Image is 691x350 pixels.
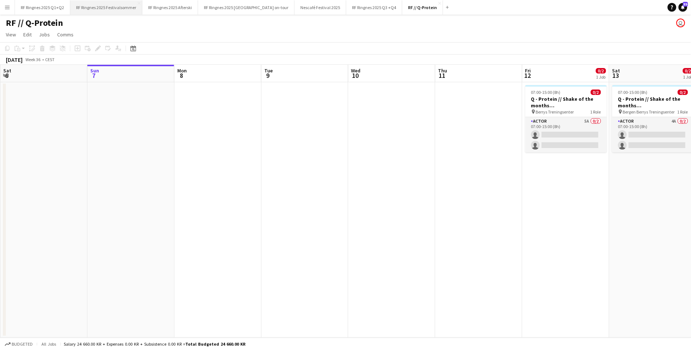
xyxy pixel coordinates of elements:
[198,0,295,15] button: RF Ringnes 2025 [GEOGRAPHIC_DATA] on-tour
[402,0,443,15] button: RF // Q-Protein
[176,71,187,80] span: 8
[437,71,447,80] span: 11
[40,341,58,347] span: All jobs
[612,67,620,74] span: Sat
[3,30,19,39] a: View
[438,67,447,74] span: Thu
[177,67,187,74] span: Mon
[618,90,648,95] span: 07:00-15:00 (8h)
[89,71,99,80] span: 7
[531,90,561,95] span: 07:00-15:00 (8h)
[90,67,99,74] span: Sun
[350,71,361,80] span: 10
[3,67,11,74] span: Sat
[596,68,606,73] span: 0/2
[15,0,70,15] button: RF Ringnes 2025 Q1+Q2
[142,0,198,15] button: RF Ringnes 2025 Afterski
[70,0,142,15] button: RF Ringnes 2025 Festivalsommer
[6,56,23,63] div: [DATE]
[611,71,620,80] span: 13
[185,341,245,347] span: Total Budgeted 24 660.00 KR
[591,109,601,115] span: 1 Role
[676,19,685,27] app-user-avatar: Wilmer Borgnes
[623,109,675,115] span: Bergen Berrys Treningsenter
[679,3,687,12] a: 59
[525,67,531,74] span: Fri
[536,109,574,115] span: Berrys Treningsenter
[57,31,74,38] span: Comms
[591,90,601,95] span: 0/2
[525,117,607,152] app-card-role: Actor5A0/207:00-15:00 (8h)
[2,71,11,80] span: 6
[596,74,606,80] div: 1 Job
[524,71,531,80] span: 12
[23,31,32,38] span: Edit
[39,31,50,38] span: Jobs
[54,30,76,39] a: Comms
[12,342,33,347] span: Budgeted
[683,2,688,7] span: 59
[678,109,688,115] span: 1 Role
[264,67,273,74] span: Tue
[525,85,607,152] app-job-card: 07:00-15:00 (8h)0/2Q - Protein // Shake of the months ([GEOGRAPHIC_DATA]) Berrys Treningsenter1 R...
[24,57,42,62] span: Week 36
[45,57,55,62] div: CEST
[678,90,688,95] span: 0/2
[295,0,346,15] button: Nescafé Festival 2025
[346,0,402,15] button: RF Ringnes 2025 Q3 +Q4
[351,67,361,74] span: Wed
[6,31,16,38] span: View
[4,340,34,348] button: Budgeted
[64,341,245,347] div: Salary 24 660.00 KR + Expenses 0.00 KR + Subsistence 0.00 KR =
[6,17,63,28] h1: RF // Q-Protein
[263,71,273,80] span: 9
[20,30,35,39] a: Edit
[36,30,53,39] a: Jobs
[525,96,607,109] h3: Q - Protein // Shake of the months ([GEOGRAPHIC_DATA])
